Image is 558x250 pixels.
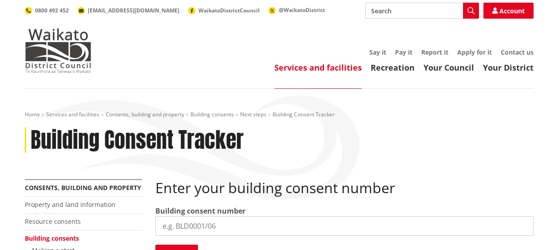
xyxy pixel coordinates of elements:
[274,62,362,73] a: Services and facilities
[25,111,40,118] a: Home
[421,48,448,56] a: Report it
[25,183,141,192] a: Consents, building and property
[88,7,179,14] span: [EMAIL_ADDRESS][DOMAIN_NAME]
[365,3,479,19] input: Search input
[25,7,69,14] a: 0800 492 452
[25,217,81,226] a: Resource consents
[269,6,325,14] a: @WaikatoDistrict
[240,111,266,118] a: Next steps
[279,6,325,14] span: @WaikatoDistrict
[190,111,234,118] a: Building consents
[501,48,534,56] a: Contact us
[25,111,534,119] nav: breadcrumb
[155,206,245,216] label: Building consent number
[78,7,179,14] a: [EMAIL_ADDRESS][DOMAIN_NAME]
[25,234,79,242] a: Building consents
[457,48,492,56] a: Apply for it
[371,62,415,73] a: Recreation
[369,48,386,56] a: Say it
[46,111,99,118] a: Services and facilities
[423,62,474,73] a: Your Council
[155,216,534,236] input: e.g. BLD0001/06
[273,111,335,118] span: Building Consent Tracker
[35,7,69,14] span: 0800 492 452
[25,28,91,73] img: Waikato District Council - Te Kaunihera aa Takiwaa o Waikato
[395,48,412,56] a: Pay it
[155,179,534,196] h2: Enter your building consent number
[483,62,534,73] a: Your District
[25,200,115,209] a: Property and land information
[198,7,260,14] span: WaikatoDistrictCouncil
[483,3,534,19] a: Account
[188,7,260,14] a: WaikatoDistrictCouncil
[31,127,244,153] h1: Building Consent Tracker
[106,111,184,118] a: Consents, building and property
